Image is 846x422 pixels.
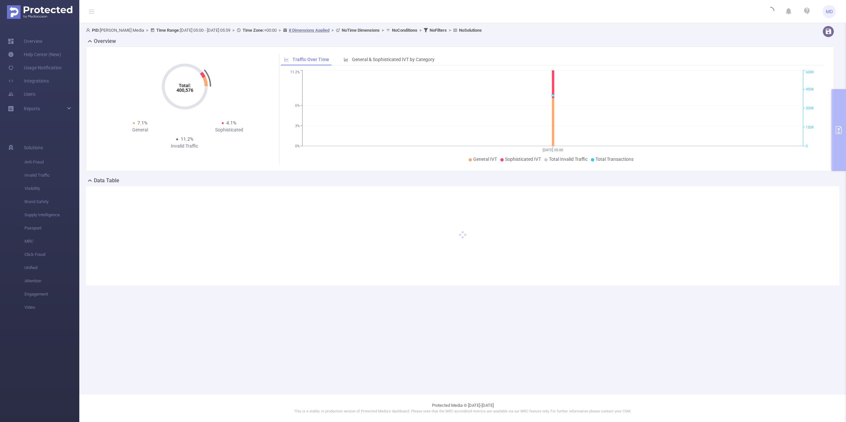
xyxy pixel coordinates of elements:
[344,57,348,62] i: icon: bar-chart
[417,28,424,33] span: >
[24,169,79,182] span: Invalid Traffic
[284,57,289,62] i: icon: line-chart
[24,141,43,154] span: Solutions
[766,7,774,16] i: icon: loading
[430,28,447,33] b: No Filters
[8,48,61,61] a: Help Center (New)
[295,144,300,148] tspan: 0%
[137,120,147,125] span: 7.1%
[277,28,283,33] span: >
[94,37,116,45] h2: Overview
[226,120,236,125] span: 4.1%
[459,28,482,33] b: No Solutions
[178,83,191,88] tspan: Total:
[156,28,180,33] b: Time Range:
[243,28,264,33] b: Time Zone:
[352,57,435,62] span: General & Sophisticated IVT by Category
[329,28,336,33] span: >
[806,87,814,91] tspan: 450K
[24,222,79,235] span: Passport
[447,28,453,33] span: >
[24,156,79,169] span: Anti-Fraud
[181,136,193,142] span: 11.2%
[295,103,300,108] tspan: 6%
[24,301,79,314] span: Video
[543,148,563,152] tspan: [DATE] 05:00
[230,28,237,33] span: >
[86,28,92,32] i: icon: user
[94,177,119,185] h2: Data Table
[24,195,79,208] span: Brand Safety
[8,88,35,101] a: Users
[185,126,274,133] div: Sophisticated
[144,28,150,33] span: >
[24,248,79,261] span: Click Fraud
[806,70,814,75] tspan: 600K
[24,261,79,274] span: Unified
[24,182,79,195] span: Visibility
[806,144,808,148] tspan: 0
[826,5,833,18] span: MD
[24,274,79,288] span: Attention
[342,28,380,33] b: No Time Dimensions
[392,28,417,33] b: No Conditions
[24,106,40,111] span: Reports
[79,394,846,422] footer: Protected Media © [DATE]-[DATE]
[176,88,193,93] tspan: 400,576
[806,106,814,111] tspan: 300K
[292,57,329,62] span: Traffic Over Time
[8,74,49,88] a: Integrations
[596,157,634,162] span: Total Transactions
[380,28,386,33] span: >
[24,208,79,222] span: Supply Intelligence
[295,124,300,128] tspan: 3%
[86,28,482,33] span: [PERSON_NAME] Media [DATE] 05:00 - [DATE] 05:59 +00:00
[473,157,497,162] span: General IVT
[8,35,43,48] a: Overview
[8,61,62,74] a: Usage Notification
[140,143,229,150] div: Invalid Traffic
[290,70,300,75] tspan: 11.2%
[92,28,100,33] b: PID:
[7,5,72,19] img: Protected Media
[24,102,40,115] a: Reports
[289,28,329,33] u: 8 Dimensions Applied
[24,288,79,301] span: Engagement
[505,157,541,162] span: Sophisticated IVT
[96,409,829,414] p: This is a stable, in production version of Protected Media's dashboard. Please note that the MRC ...
[806,125,814,129] tspan: 150K
[549,157,588,162] span: Total Invalid Traffic
[24,235,79,248] span: MRC
[96,126,185,133] div: General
